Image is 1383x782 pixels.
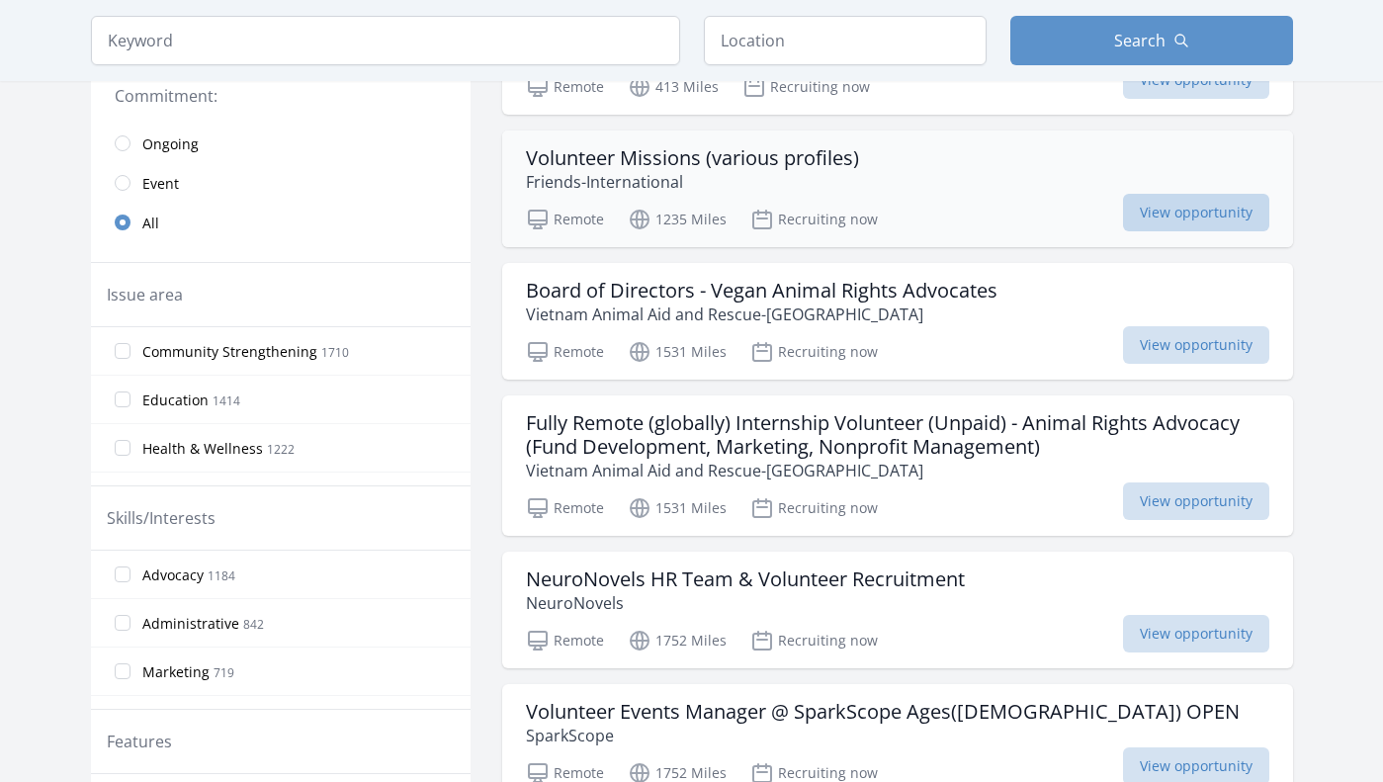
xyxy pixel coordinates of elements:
[526,700,1240,724] h3: Volunteer Events Manager @ SparkScope Ages([DEMOGRAPHIC_DATA]) OPEN
[142,662,210,682] span: Marketing
[1123,482,1269,520] span: View opportunity
[91,203,471,242] a: All
[142,134,199,154] span: Ongoing
[526,591,965,615] p: NeuroNovels
[526,411,1269,459] h3: Fully Remote (globally) Internship Volunteer (Unpaid) - Animal Rights Advocacy (Fund Development,...
[91,163,471,203] a: Event
[526,340,604,364] p: Remote
[142,391,209,410] span: Education
[142,342,317,362] span: Community Strengthening
[526,496,604,520] p: Remote
[142,614,239,634] span: Administrative
[107,730,172,753] legend: Features
[107,283,183,306] legend: Issue area
[526,146,859,170] h3: Volunteer Missions (various profiles)
[628,75,719,99] p: 413 Miles
[750,208,878,231] p: Recruiting now
[115,440,130,456] input: Health & Wellness 1222
[243,616,264,633] span: 842
[750,496,878,520] p: Recruiting now
[526,567,965,591] h3: NeuroNovels HR Team & Volunteer Recruitment
[142,565,204,585] span: Advocacy
[1123,194,1269,231] span: View opportunity
[526,170,859,194] p: Friends-International
[502,130,1293,247] a: Volunteer Missions (various profiles) Friends-International Remote 1235 Miles Recruiting now View...
[91,16,680,65] input: Keyword
[213,392,240,409] span: 1414
[107,506,216,530] legend: Skills/Interests
[526,724,1240,747] p: SparkScope
[208,567,235,584] span: 1184
[742,75,870,99] p: Recruiting now
[750,629,878,652] p: Recruiting now
[704,16,987,65] input: Location
[526,208,604,231] p: Remote
[526,303,997,326] p: Vietnam Animal Aid and Rescue-[GEOGRAPHIC_DATA]
[115,391,130,407] input: Education 1414
[321,344,349,361] span: 1710
[1010,16,1293,65] button: Search
[214,664,234,681] span: 719
[115,615,130,631] input: Administrative 842
[1114,29,1166,52] span: Search
[142,174,179,194] span: Event
[502,263,1293,380] a: Board of Directors - Vegan Animal Rights Advocates Vietnam Animal Aid and Rescue-[GEOGRAPHIC_DATA...
[526,459,1269,482] p: Vietnam Animal Aid and Rescue-[GEOGRAPHIC_DATA]
[628,629,727,652] p: 1752 Miles
[628,496,727,520] p: 1531 Miles
[115,343,130,359] input: Community Strengthening 1710
[526,629,604,652] p: Remote
[1123,326,1269,364] span: View opportunity
[526,75,604,99] p: Remote
[267,441,295,458] span: 1222
[628,340,727,364] p: 1531 Miles
[502,395,1293,536] a: Fully Remote (globally) Internship Volunteer (Unpaid) - Animal Rights Advocacy (Fund Development,...
[115,84,447,108] legend: Commitment:
[142,439,263,459] span: Health & Wellness
[142,214,159,233] span: All
[115,663,130,679] input: Marketing 719
[1123,615,1269,652] span: View opportunity
[91,124,471,163] a: Ongoing
[115,566,130,582] input: Advocacy 1184
[628,208,727,231] p: 1235 Miles
[750,340,878,364] p: Recruiting now
[526,279,997,303] h3: Board of Directors - Vegan Animal Rights Advocates
[502,552,1293,668] a: NeuroNovels HR Team & Volunteer Recruitment NeuroNovels Remote 1752 Miles Recruiting now View opp...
